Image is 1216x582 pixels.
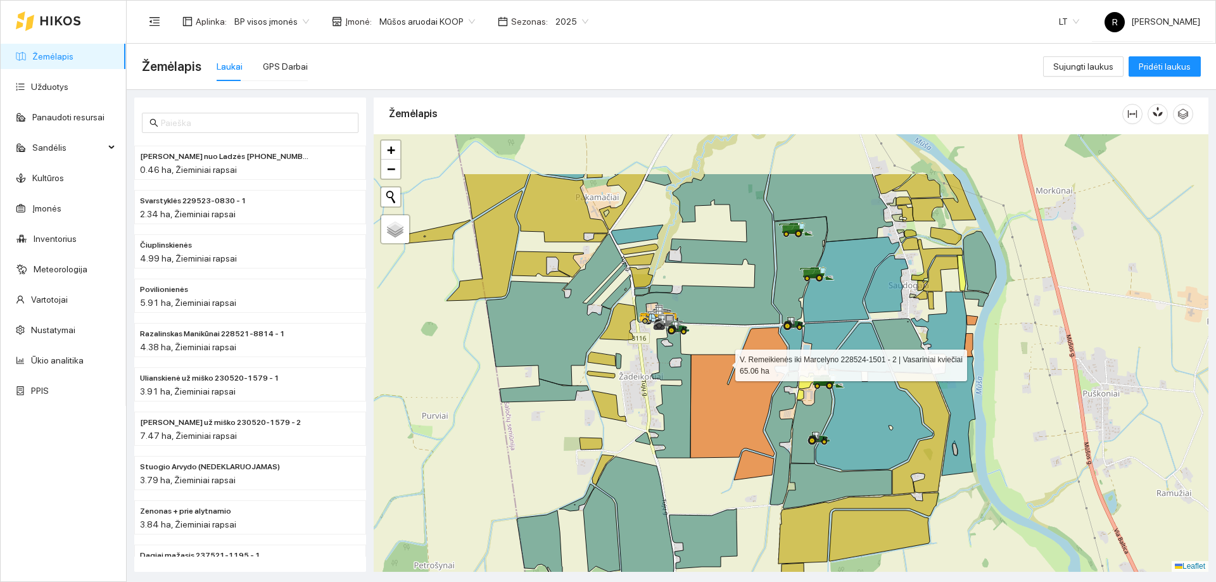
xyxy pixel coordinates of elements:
[217,60,243,73] div: Laukai
[263,60,308,73] div: GPS Darbai
[32,135,104,160] span: Sandėlis
[1043,56,1124,77] button: Sujungti laukus
[32,203,61,213] a: Įmonės
[31,355,84,365] a: Ūkio analitika
[389,96,1122,132] div: Žemėlapis
[379,12,475,31] span: Mūšos aruodai KOOP
[1043,61,1124,72] a: Sujungti laukus
[234,12,309,31] span: BP visos įmonės
[140,505,231,517] span: Zenonas + prie alytnamio
[140,209,236,219] span: 2.34 ha, Žieminiai rapsai
[142,56,201,77] span: Žemėlapis
[140,342,236,352] span: 4.38 ha, Žieminiai rapsai
[34,264,87,274] a: Meteorologija
[149,16,160,27] span: menu-fold
[140,328,285,340] span: Razalinskas Manikūnai 228521-8814 - 1
[140,475,236,485] span: 3.79 ha, Žieminiai rapsai
[555,12,588,31] span: 2025
[32,51,73,61] a: Žemėlapis
[140,151,310,163] span: Paškevičiaus Felikso nuo Ladzės (2) 229525-2470 - 2
[511,15,548,28] span: Sezonas :
[182,16,193,27] span: layout
[498,16,508,27] span: calendar
[1105,16,1200,27] span: [PERSON_NAME]
[1123,109,1142,119] span: column-width
[1129,56,1201,77] button: Pridėti laukus
[31,82,68,92] a: Užduotys
[140,165,237,175] span: 0.46 ha, Žieminiai rapsai
[140,253,237,263] span: 4.99 ha, Žieminiai rapsai
[32,112,104,122] a: Panaudoti resursai
[1175,562,1205,571] a: Leaflet
[1059,12,1079,31] span: LT
[140,195,246,207] span: Svarstyklės 229523-0830 - 1
[31,386,49,396] a: PPIS
[161,116,351,130] input: Paieška
[32,173,64,183] a: Kultūros
[140,386,236,396] span: 3.91 ha, Žieminiai rapsai
[196,15,227,28] span: Aplinka :
[1139,60,1191,73] span: Pridėti laukus
[1112,12,1118,32] span: R
[140,519,236,529] span: 3.84 ha, Žieminiai rapsai
[332,16,342,27] span: shop
[1053,60,1113,73] span: Sujungti laukus
[140,461,280,473] span: Stuogio Arvydo (NEDEKLARUOJAMAS)
[149,118,158,127] span: search
[140,298,236,308] span: 5.91 ha, Žieminiai rapsai
[142,9,167,34] button: menu-fold
[381,141,400,160] a: Zoom in
[381,160,400,179] a: Zoom out
[34,234,77,244] a: Inventorius
[345,15,372,28] span: Įmonė :
[140,239,192,251] span: Čiuplinskienės
[381,187,400,206] button: Initiate a new search
[381,215,409,243] a: Layers
[140,284,188,296] span: Povilionienės
[140,417,301,429] span: Nakvosienė už miško 230520-1579 - 2
[387,142,395,158] span: +
[140,372,279,384] span: Ulianskienė už miško 230520-1579 - 1
[140,550,260,562] span: Dagiai mažasis 237521-1195 - 1
[140,431,237,441] span: 7.47 ha, Žieminiai rapsai
[1122,104,1143,124] button: column-width
[1129,61,1201,72] a: Pridėti laukus
[31,325,75,335] a: Nustatymai
[31,294,68,305] a: Vartotojai
[387,161,395,177] span: −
